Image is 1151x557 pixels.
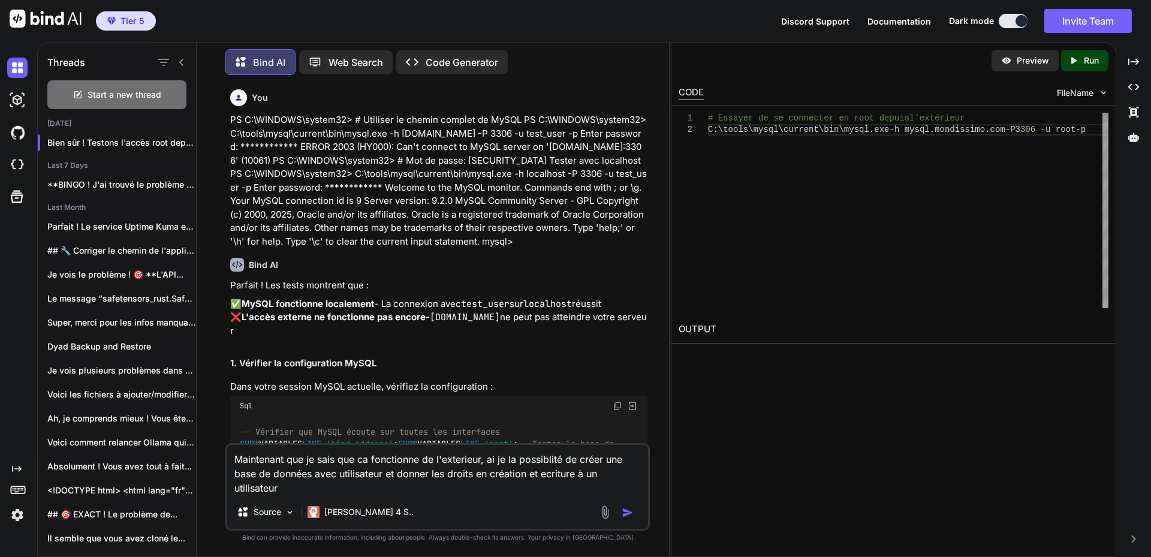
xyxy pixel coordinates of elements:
[523,298,572,310] code: localhost
[671,315,1116,344] h2: OUTPUT
[867,15,931,28] button: Documentation
[889,125,894,134] span: -
[909,113,965,123] span: l'extérieur
[241,426,500,437] span: -- Vérifier que MySQL écoute sur toutes les interfaces
[990,125,1005,134] span: com
[249,259,278,271] h6: Bind AI
[253,55,285,70] p: Bind AI
[252,92,268,104] h6: You
[47,365,196,377] p: Je vois plusieurs problèmes dans vos logs....
[398,438,417,449] span: SHOW
[1005,125,1010,134] span: -
[7,58,28,78] img: darkChat
[7,90,28,110] img: darkAi-studio
[47,137,196,149] p: Bien sûr ! Testons l'accès root depuis l...
[1040,125,1045,134] span: -
[1080,125,1085,134] span: p
[874,125,889,134] span: exe
[1015,125,1035,134] span: 3306
[47,317,196,329] p: Super, merci pour les infos manquantes. J’ai...
[120,15,144,27] span: Tier 5
[935,125,985,134] span: mondissimo
[7,122,28,143] img: githubDark
[869,125,873,134] span: .
[598,505,612,519] img: attachment
[47,179,196,191] p: **BINGO ! J'ai trouvé le problème !**...
[242,311,426,323] strong: L'accès externe ne fonctionne pas encore
[230,297,647,338] p: ✅ - La connexion avec sur réussit ❌ - ne peut pas atteindre votre serveur
[47,436,196,448] p: Voici comment relancer Ollama qui a une...
[227,445,648,495] textarea: Maintenant que je sais que ca fonctionne de l'exterieur, ai je la possiblité de créer une base de...
[1075,125,1080,134] span: -
[949,15,994,27] span: Dark mode
[38,119,196,128] h2: [DATE]
[107,17,116,25] img: premium
[7,505,28,525] img: settings
[10,10,82,28] img: Bind AI
[929,125,934,134] span: .
[329,55,383,70] p: Web Search
[230,357,647,371] h2: 1. Vérifier la configuration MySQL
[230,113,647,248] p: PS C:\WINDOWS\system32> # Utiliser le chemin complet de MySQL PS C:\WINDOWS\system32> C:\tools\my...
[985,125,990,134] span: .
[1057,87,1093,99] span: FileName
[484,438,513,449] span: 'port'
[679,86,704,100] div: CODE
[1017,55,1049,67] p: Preview
[679,113,692,124] div: 1
[47,413,196,424] p: Ah, je comprends mieux ! Vous êtes...
[225,533,650,542] p: Bind can provide inaccurate information, including about people. Always double-check its answers....
[38,161,196,170] h2: Last 7 Days
[38,203,196,212] h2: Last Month
[47,389,196,401] p: Voici les fichiers à ajouter/modifier pour corriger...
[781,15,849,28] button: Discord Support
[627,401,638,411] img: Open in Browser
[47,341,196,353] p: Dyad Backup and Restore
[47,460,196,472] p: Absolument ! Vous avez tout à fait...
[47,245,196,257] p: ## 🔧 Corriger le chemin de l'application...
[622,507,634,519] img: icon
[230,279,647,293] p: Parfait ! Les tests montrent que :
[240,438,259,449] span: SHOW
[461,298,510,310] code: test_user
[254,506,281,518] p: Source
[324,506,414,518] p: [PERSON_NAME] 4 S..
[240,426,619,487] code: VARIABLES ; VARIABLES ; USE test_connection; ping_test; EXIT;
[242,298,375,309] strong: MySQL fonctionne localement
[7,155,28,175] img: cloudideIcon
[894,125,930,134] span: h mysql
[679,124,692,136] div: 2
[1001,55,1012,66] img: preview
[1010,125,1015,134] span: P
[460,438,480,449] span: LIKE
[302,438,321,449] span: LIKE
[47,269,196,281] p: Je vois le problème ! 🎯 **L'API...
[326,438,393,449] span: 'bind_address'
[88,89,161,101] span: Start a new thread
[430,311,500,323] code: [DOMAIN_NAME]
[96,11,156,31] button: premiumTier 5
[781,16,849,26] span: Discord Support
[47,55,85,70] h1: Threads
[426,55,498,70] p: Code Generator
[708,125,869,134] span: C:\tools\mysql\current\bin\mysql
[240,401,252,411] span: Sql
[47,221,196,233] p: Parfait ! Le service Uptime Kuma est...
[708,113,909,123] span: # Essayer de se connecter en root depuis
[308,506,320,518] img: Claude 4 Sonnet
[47,293,196,305] p: Le message “safetensors_rust.SafetensorError: HeaderTooSmall” sur le nœud...
[613,401,622,411] img: copy
[1084,55,1099,67] p: Run
[47,532,196,544] p: Il semble que vous avez cloné le...
[47,508,196,520] p: ## 🎯 EXACT ! Le problème de...
[230,380,647,394] p: Dans votre session MySQL actuelle, vérifiez la configuration :
[1098,88,1108,98] img: chevron down
[47,484,196,496] p: <!DOCTYPE html> <html lang="fr"> <head> <meta charset="UTF-8">...
[867,16,931,26] span: Documentation
[1044,9,1132,33] button: Invite Team
[285,507,295,517] img: Pick Models
[1045,125,1075,134] span: u root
